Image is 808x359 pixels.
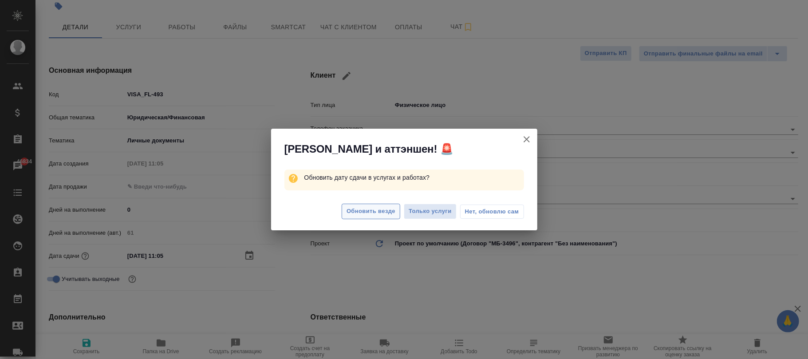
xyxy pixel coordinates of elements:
span: Нет, обновлю сам [465,207,519,216]
button: Нет, обновлю сам [460,205,524,219]
span: Только услуги [409,206,452,217]
button: Обновить везде [342,204,400,219]
span: Обновить везде [347,206,395,217]
span: [PERSON_NAME] и аттэншен! 🚨 [284,142,453,156]
p: Обновить дату сдачи в услугах и работах? [304,170,524,185]
button: Только услуги [404,204,457,219]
